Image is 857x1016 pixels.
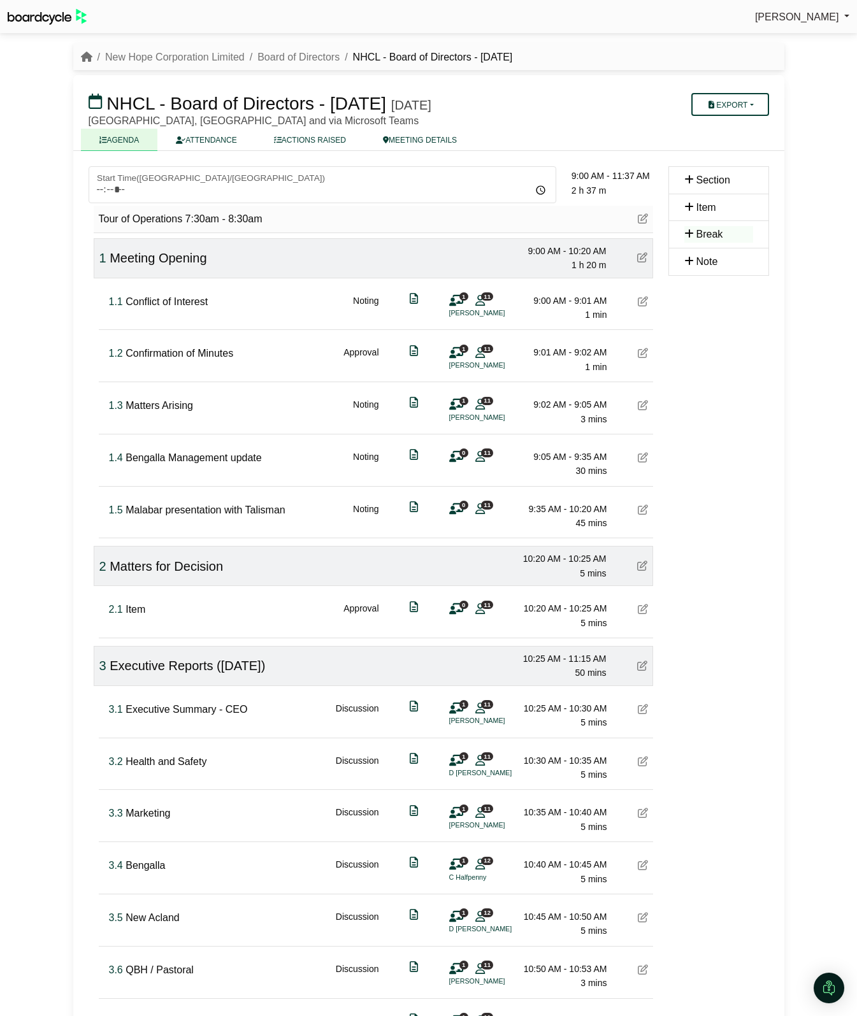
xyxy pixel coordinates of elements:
[99,251,106,265] span: Click to fine tune number
[481,501,493,509] span: 11
[110,559,223,573] span: Matters for Decision
[126,912,180,923] span: New Acland
[99,213,263,224] span: Tour of Operations 7:30am - 8:30am
[106,94,386,113] span: NHCL - Board of Directors - [DATE]
[580,717,607,727] span: 5 mins
[109,756,123,767] span: Click to fine tune number
[449,768,545,778] li: D [PERSON_NAME]
[449,820,545,831] li: [PERSON_NAME]
[256,129,364,151] a: ACTIONS RAISED
[336,701,379,730] div: Discussion
[157,129,255,151] a: ATTENDANCE
[518,701,607,715] div: 10:25 AM - 10:30 AM
[109,860,123,871] span: Click to fine tune number
[459,752,468,761] span: 1
[518,294,607,308] div: 9:00 AM - 9:01 AM
[110,659,265,673] span: Executive Reports ([DATE])
[517,244,607,258] div: 9:00 AM - 10:20 AM
[110,251,206,265] span: Meeting Opening
[459,501,468,509] span: 0
[81,49,513,66] nav: breadcrumb
[343,345,378,374] div: Approval
[517,652,607,666] div: 10:25 AM - 11:15 AM
[518,601,607,615] div: 10:20 AM - 10:25 AM
[126,400,193,411] span: Matters Arising
[755,9,849,25] a: [PERSON_NAME]
[585,362,607,372] span: 1 min
[572,185,606,196] span: 2 h 37 m
[105,52,245,62] a: New Hope Corporation Limited
[518,450,607,464] div: 9:05 AM - 9:35 AM
[518,962,607,976] div: 10:50 AM - 10:53 AM
[580,978,607,988] span: 3 mins
[343,601,378,630] div: Approval
[518,345,607,359] div: 9:01 AM - 9:02 AM
[580,568,606,578] span: 5 mins
[575,518,607,528] span: 45 mins
[481,397,493,405] span: 11
[691,93,768,116] button: Export
[126,808,170,819] span: Marketing
[585,310,607,320] span: 1 min
[257,52,340,62] a: Board of Directors
[459,700,468,708] span: 1
[518,754,607,768] div: 10:30 AM - 10:35 AM
[336,962,379,991] div: Discussion
[89,115,419,126] span: [GEOGRAPHIC_DATA], [GEOGRAPHIC_DATA] and via Microsoft Teams
[518,502,607,516] div: 9:35 AM - 10:20 AM
[353,450,378,478] div: Noting
[8,9,87,25] img: BoardcycleBlackGreen-aaafeed430059cb809a45853b8cf6d952af9d84e6e89e1f1685b34bfd5cb7d64.svg
[126,860,165,871] span: Bengalla
[109,296,123,307] span: Click to fine tune number
[449,976,545,987] li: [PERSON_NAME]
[481,752,493,761] span: 11
[336,754,379,782] div: Discussion
[459,397,468,405] span: 1
[481,805,493,813] span: 11
[336,805,379,834] div: Discussion
[81,129,158,151] a: AGENDA
[109,348,123,359] span: Click to fine tune number
[517,552,607,566] div: 10:20 AM - 10:25 AM
[481,345,493,353] span: 11
[109,808,123,819] span: Click to fine tune number
[580,874,607,884] span: 5 mins
[459,345,468,353] span: 1
[696,229,723,240] span: Break
[459,857,468,865] span: 1
[126,452,262,463] span: Bengalla Management update
[126,704,247,715] span: Executive Summary - CEO
[336,910,379,938] div: Discussion
[459,908,468,917] span: 1
[353,294,378,322] div: Noting
[353,502,378,531] div: Noting
[575,466,607,476] span: 30 mins
[481,601,493,609] span: 11
[126,756,206,767] span: Health and Safety
[449,715,545,726] li: [PERSON_NAME]
[459,601,468,609] span: 0
[449,308,545,318] li: [PERSON_NAME]
[481,857,493,865] span: 12
[518,397,607,411] div: 9:02 AM - 9:05 AM
[481,292,493,301] span: 11
[755,11,839,22] span: [PERSON_NAME]
[580,414,607,424] span: 3 mins
[109,400,123,411] span: Click to fine tune number
[580,618,607,628] span: 5 mins
[336,857,379,886] div: Discussion
[340,49,512,66] li: NHCL - Board of Directors - [DATE]
[391,97,431,113] div: [DATE]
[580,822,607,832] span: 5 mins
[580,769,607,780] span: 5 mins
[572,169,661,183] div: 9:00 AM - 11:37 AM
[575,668,606,678] span: 50 mins
[126,964,194,975] span: QBH / Pastoral
[449,872,545,883] li: C Halfpenny
[696,202,716,213] span: Item
[109,704,123,715] span: Click to fine tune number
[481,908,493,917] span: 12
[814,973,844,1003] div: Open Intercom Messenger
[99,659,106,673] span: Click to fine tune number
[696,175,730,185] span: Section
